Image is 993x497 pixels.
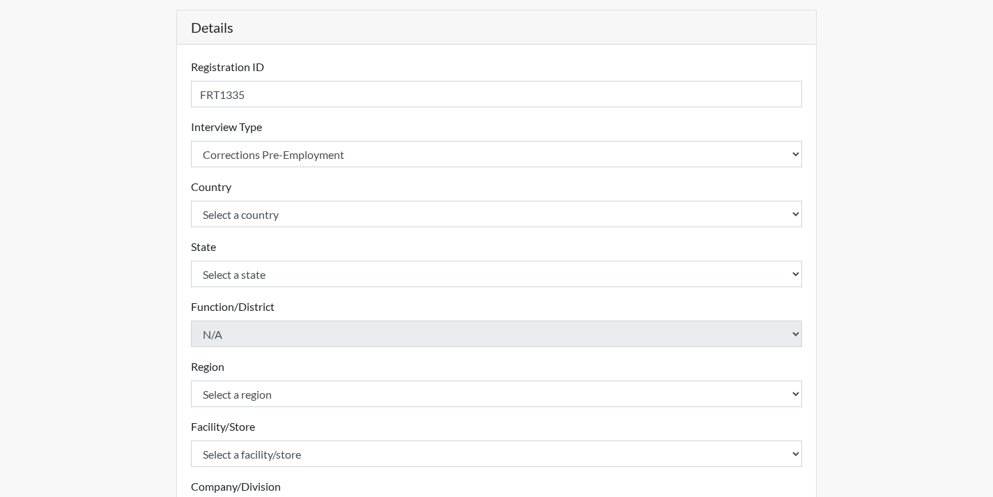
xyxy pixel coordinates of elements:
[191,178,231,195] label: Country
[177,10,817,45] h5: Details
[191,298,275,315] label: Function/District
[191,118,262,135] label: Interview Type
[191,418,255,435] label: Facility/Store
[191,59,264,75] label: Registration ID
[191,478,281,495] label: Company/Division
[191,81,803,107] input: Insert a Registration ID, which needs to be a unique alphanumeric value for each interviewee
[191,238,216,255] label: State
[191,358,224,375] label: Region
